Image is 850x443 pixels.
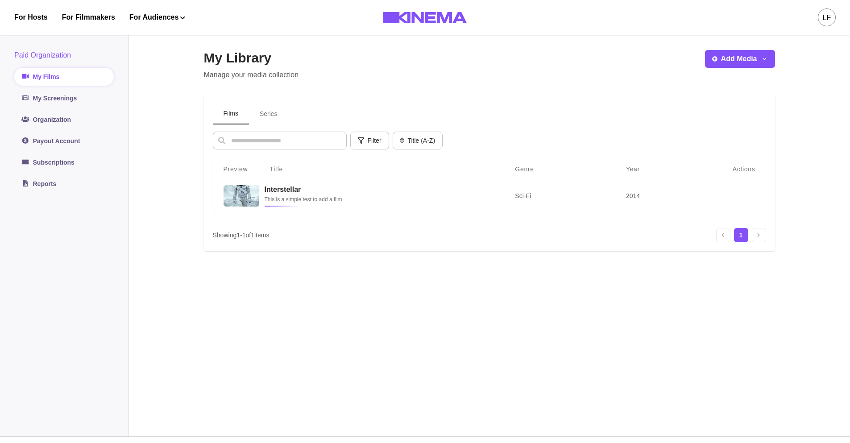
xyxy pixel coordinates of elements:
[350,132,389,149] button: Filter
[504,160,615,178] th: Genre
[626,191,702,200] p: 2014
[515,191,605,200] p: Sci-Fi
[705,50,775,68] button: Add Media
[734,228,748,242] div: Current page, page 1
[14,89,114,107] a: My Screenings
[14,111,114,128] a: Organization
[752,228,766,242] div: Next page
[249,104,288,124] button: Series
[716,228,730,242] div: Previous page
[14,50,114,61] div: Paid Organization
[213,104,249,124] button: Films
[615,160,713,178] th: Year
[204,70,299,80] p: Manage your media collection
[265,185,494,194] h3: Interstellar
[259,160,505,178] th: Title
[14,68,114,86] a: My Films
[62,12,115,23] a: For Filmmakers
[393,132,443,149] button: Title (A-Z)
[213,231,270,240] p: Showing 1 - 1 of 1 items
[14,132,114,150] a: Payout Account
[265,195,494,204] p: This is a simple test to add a film
[823,12,831,23] div: LF
[224,185,259,207] img: Interstellar
[713,160,766,178] th: Actions
[204,50,299,66] h2: My Library
[14,12,48,23] a: For Hosts
[14,153,114,171] a: Subscriptions
[213,160,259,178] th: Preview
[129,12,185,23] button: For Audiences
[14,175,114,193] a: Reports
[716,228,766,242] nav: pagination navigation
